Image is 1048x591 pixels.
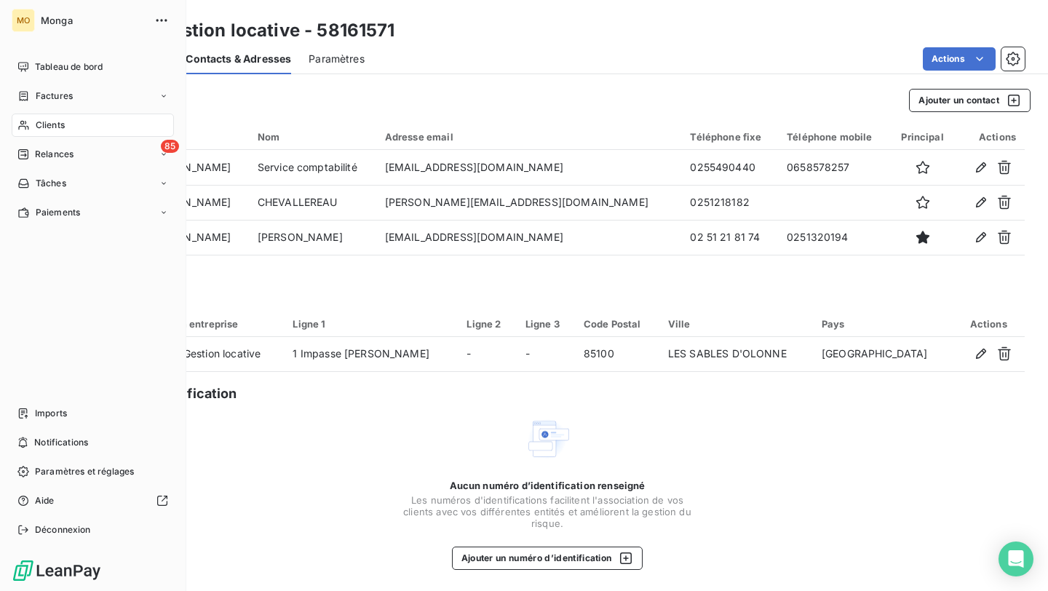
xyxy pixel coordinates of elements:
[284,337,458,372] td: 1 Impasse [PERSON_NAME]
[376,185,682,220] td: [PERSON_NAME][EMAIL_ADDRESS][DOMAIN_NAME]
[138,220,249,255] td: [PERSON_NAME]
[681,185,778,220] td: 0251218182
[12,559,102,582] img: Logo LeanPay
[35,407,67,420] span: Imports
[35,465,134,478] span: Paramètres et réglages
[961,318,1016,330] div: Actions
[35,60,103,74] span: Tableau de bord
[584,318,651,330] div: Code Postal
[36,177,66,190] span: Tâches
[787,131,881,143] div: Téléphone mobile
[659,337,813,372] td: LES SABLES D'OLONNE
[12,9,35,32] div: MO
[36,206,80,219] span: Paiements
[999,542,1033,576] div: Open Intercom Messenger
[450,480,646,491] span: Aucun numéro d’identification renseigné
[186,52,291,66] span: Contacts & Adresses
[813,337,953,372] td: [GEOGRAPHIC_DATA]
[376,150,682,185] td: [EMAIL_ADDRESS][DOMAIN_NAME]
[575,337,659,372] td: 85100
[34,436,88,449] span: Notifications
[138,185,249,220] td: [PERSON_NAME]
[681,150,778,185] td: 0255490440
[161,140,179,153] span: 85
[138,150,249,185] td: [PERSON_NAME]
[36,119,65,132] span: Clients
[41,15,146,26] span: Monga
[36,90,73,103] span: Factures
[690,131,769,143] div: Téléphone fixe
[467,318,507,330] div: Ligne 2
[12,489,174,512] a: Aide
[156,337,284,372] td: Ma Gestion locative
[293,318,449,330] div: Ligne 1
[249,185,376,220] td: CHEVALLEREAU
[681,220,778,255] td: 02 51 21 81 74
[778,220,890,255] td: 0251320194
[376,220,682,255] td: [EMAIL_ADDRESS][DOMAIN_NAME]
[517,337,575,372] td: -
[822,318,944,330] div: Pays
[146,131,240,143] div: Prénom
[35,148,74,161] span: Relances
[402,494,693,529] span: Les numéros d'identifications facilitent l'association de vos clients avec vos différentes entité...
[128,17,395,44] h3: Ma Gestion locative - 58161571
[385,131,673,143] div: Adresse email
[909,89,1031,112] button: Ajouter un contact
[668,318,804,330] div: Ville
[35,523,91,536] span: Déconnexion
[258,131,368,143] div: Nom
[249,150,376,185] td: Service comptabilité
[964,131,1016,143] div: Actions
[778,150,890,185] td: 0658578257
[249,220,376,255] td: [PERSON_NAME]
[458,337,516,372] td: -
[452,547,643,570] button: Ajouter un numéro d’identification
[35,494,55,507] span: Aide
[164,318,275,330] div: Nom entreprise
[899,131,947,143] div: Principal
[524,416,571,462] img: Empty state
[309,52,365,66] span: Paramètres
[525,318,566,330] div: Ligne 3
[923,47,996,71] button: Actions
